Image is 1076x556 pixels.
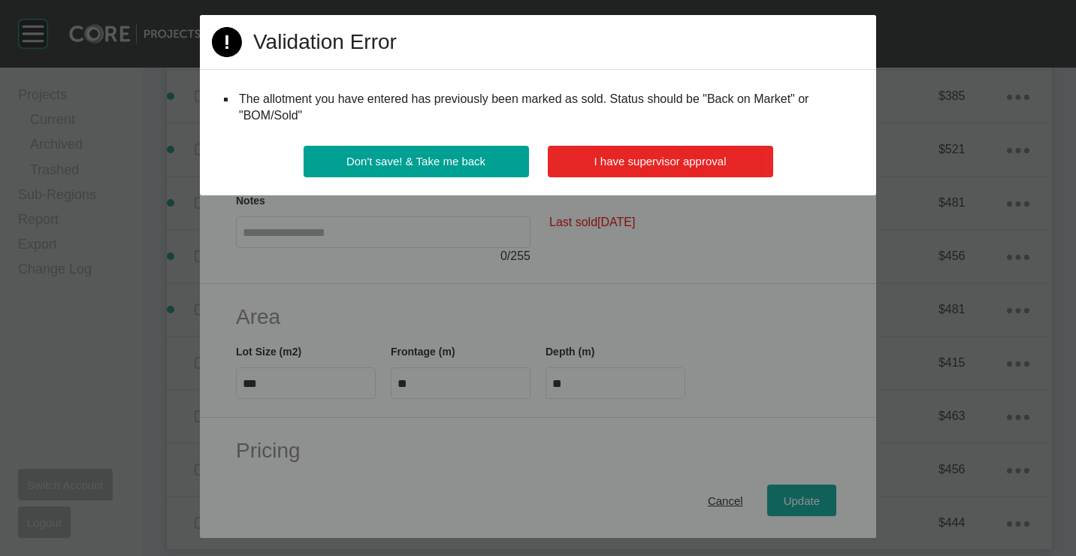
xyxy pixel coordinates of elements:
span: I have supervisor approval [594,155,727,168]
button: Don't save! & Take me back [304,146,529,177]
button: I have supervisor approval [548,146,773,177]
div: The allotment you have entered has previously been marked as sold. Status should be "Back on Mark... [236,88,840,128]
span: Don't save! & Take me back [346,155,485,168]
h2: Validation Error [253,27,397,56]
